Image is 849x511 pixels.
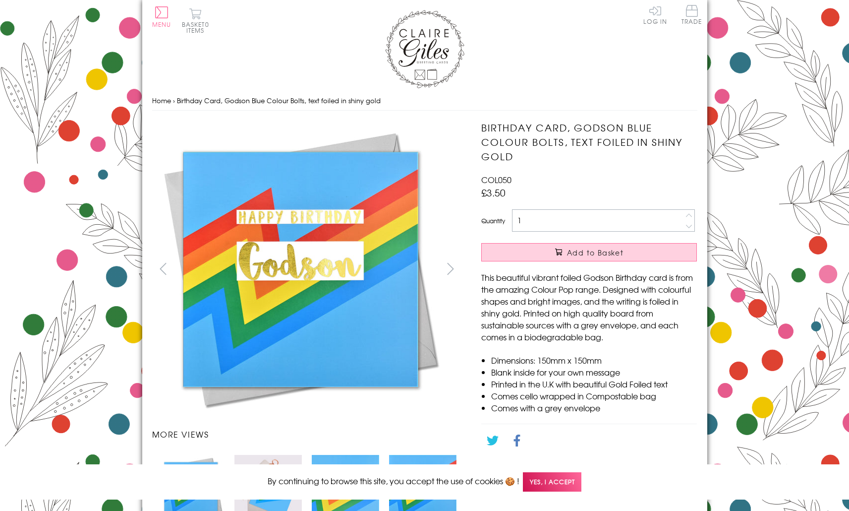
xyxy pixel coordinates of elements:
[481,121,697,163] h1: Birthday Card, Godson Blue Colour Bolts, text foiled in shiny gold
[481,174,511,186] span: COL050
[481,243,697,261] button: Add to Basket
[491,378,697,390] li: Printed in the U.K with beautiful Gold Foiled text
[461,121,759,418] img: Birthday Card, Godson Blue Colour Bolts, text foiled in shiny gold
[152,257,174,280] button: prev
[152,121,449,418] img: Birthday Card, Godson Blue Colour Bolts, text foiled in shiny gold
[681,5,702,24] span: Trade
[152,20,171,29] span: Menu
[643,5,667,24] a: Log In
[491,366,697,378] li: Blank inside for your own message
[385,10,464,88] img: Claire Giles Greetings Cards
[491,390,697,402] li: Comes cello wrapped in Compostable bag
[567,248,623,257] span: Add to Basket
[491,354,697,366] li: Dimensions: 150mm x 150mm
[182,8,209,33] button: Basket0 items
[481,216,505,225] label: Quantity
[186,20,209,35] span: 0 items
[439,257,461,280] button: next
[177,96,381,105] span: Birthday Card, Godson Blue Colour Bolts, text foiled in shiny gold
[152,428,462,440] h3: More views
[481,186,506,199] span: £3.50
[152,91,697,111] nav: breadcrumbs
[490,461,586,473] a: Go back to the collection
[523,472,581,492] span: Yes, I accept
[152,96,171,105] a: Home
[681,5,702,26] a: Trade
[491,402,697,414] li: Comes with a grey envelope
[173,96,175,105] span: ›
[481,271,697,343] p: This beautiful vibrant foiled Godson Birthday card is from the amazing Colour Pop range. Designed...
[152,6,171,27] button: Menu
